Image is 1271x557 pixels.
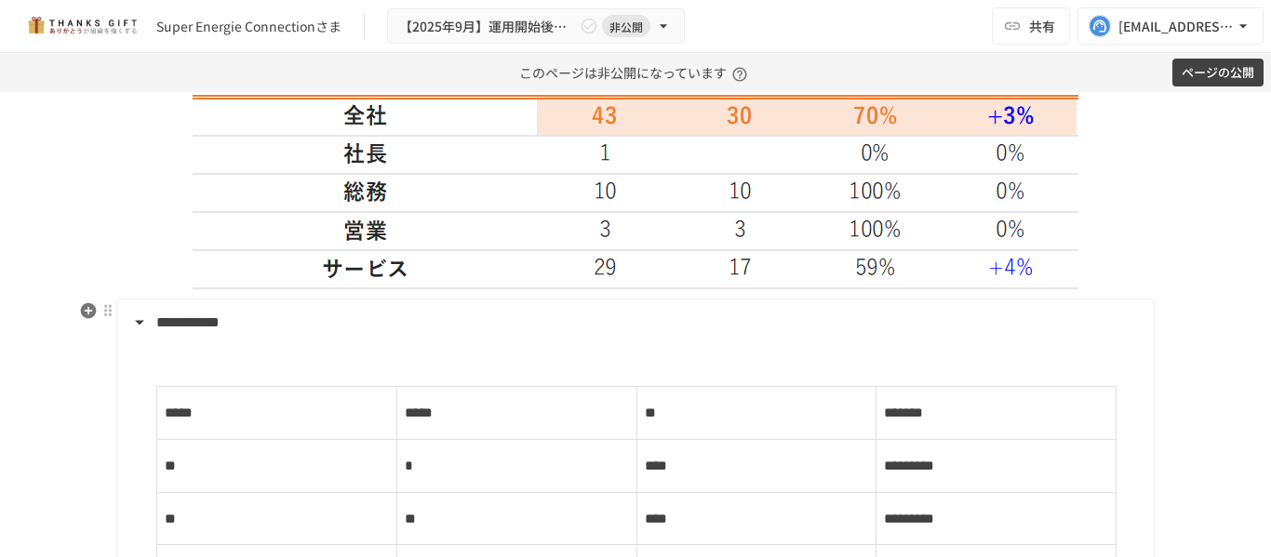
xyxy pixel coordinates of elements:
[519,53,753,92] p: このページは非公開になっています
[602,17,650,36] span: 非公開
[992,7,1070,45] button: 共有
[387,8,685,45] button: 【2025年9月】運用開始後振り返りミーティング非公開
[22,11,141,41] img: mMP1OxWUAhQbsRWCurg7vIHe5HqDpP7qZo7fRoNLXQh
[399,15,576,38] span: 【2025年9月】運用開始後振り返りミーティング
[156,17,341,36] div: Super Energie Connectionさま
[1029,16,1055,36] span: 共有
[1077,7,1264,45] button: [EMAIL_ADDRESS][DOMAIN_NAME]
[1118,15,1234,38] div: [EMAIL_ADDRESS][DOMAIN_NAME]
[1172,59,1264,87] button: ページの公開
